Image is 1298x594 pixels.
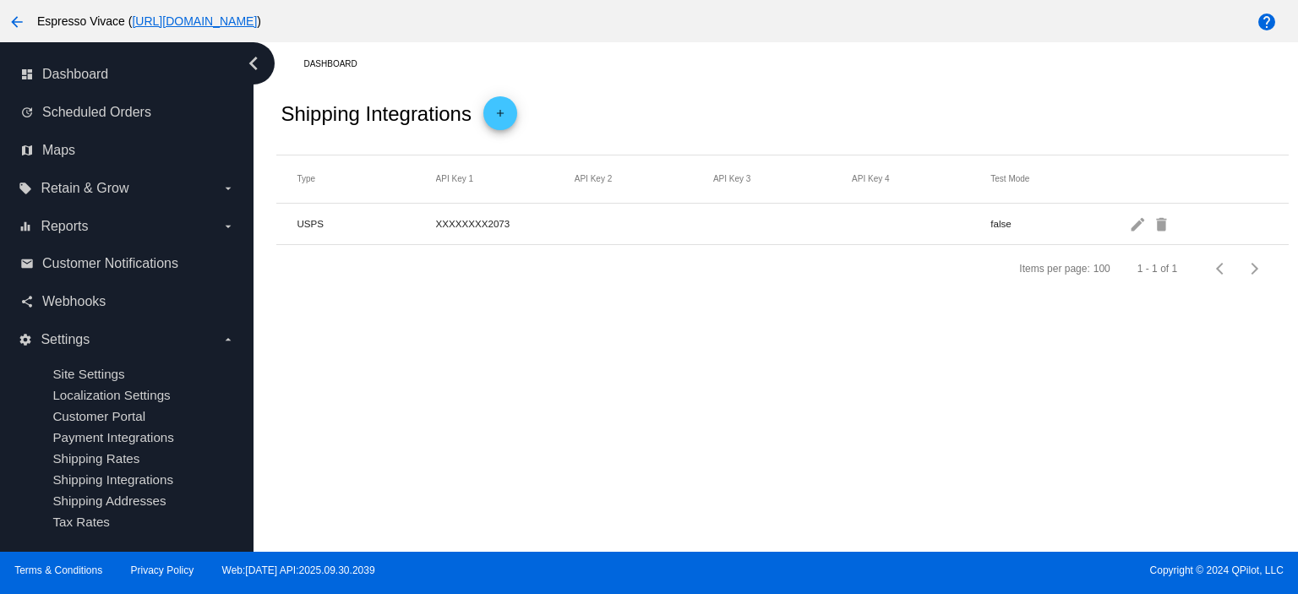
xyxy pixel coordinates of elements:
[42,105,151,120] span: Scheduled Orders
[20,144,34,157] i: map
[42,143,75,158] span: Maps
[303,51,372,77] a: Dashboard
[1129,210,1149,237] mat-icon: edit
[990,174,1129,183] mat-header-cell: Test Mode
[20,68,34,81] i: dashboard
[52,367,124,381] a: Site Settings
[52,430,174,444] a: Payment Integrations
[52,409,145,423] a: Customer Portal
[436,214,575,233] mat-cell: XXXXXXXX2073
[20,106,34,119] i: update
[132,14,257,28] a: [URL][DOMAIN_NAME]
[131,564,194,576] a: Privacy Policy
[41,181,128,196] span: Retain & Grow
[221,182,235,195] i: arrow_drop_down
[297,174,435,183] mat-header-cell: Type
[20,61,235,88] a: dashboard Dashboard
[20,257,34,270] i: email
[52,515,110,529] a: Tax Rates
[281,102,472,126] h2: Shipping Integrations
[20,288,235,315] a: share Webhooks
[19,333,32,346] i: settings
[240,50,267,77] i: chevron_left
[14,564,102,576] a: Terms & Conditions
[42,294,106,309] span: Webhooks
[37,14,261,28] span: Espresso Vivace ( )
[52,472,173,487] a: Shipping Integrations
[490,107,510,128] mat-icon: add
[7,12,27,32] mat-icon: arrow_back
[1257,12,1277,32] mat-icon: help
[1238,252,1272,286] button: Next page
[20,295,34,308] i: share
[1137,263,1177,275] div: 1 - 1 of 1
[1204,252,1238,286] button: Previous page
[297,214,435,233] mat-cell: USPS
[852,174,990,183] mat-header-cell: API Key 4
[42,256,178,271] span: Customer Notifications
[990,214,1129,233] mat-cell: false
[20,250,235,277] a: email Customer Notifications
[42,67,108,82] span: Dashboard
[19,182,32,195] i: local_offer
[222,564,375,576] a: Web:[DATE] API:2025.09.30.2039
[20,99,235,126] a: update Scheduled Orders
[221,220,235,233] i: arrow_drop_down
[52,493,166,508] a: Shipping Addresses
[19,220,32,233] i: equalizer
[20,137,235,164] a: map Maps
[663,564,1284,576] span: Copyright © 2024 QPilot, LLC
[1153,210,1173,237] mat-icon: delete
[52,388,170,402] a: Localization Settings
[1019,263,1089,275] div: Items per page:
[436,174,575,183] mat-header-cell: API Key 1
[1093,263,1110,275] div: 100
[713,174,852,183] mat-header-cell: API Key 3
[41,219,88,234] span: Reports
[575,174,713,183] mat-header-cell: API Key 2
[41,332,90,347] span: Settings
[52,451,139,466] a: Shipping Rates
[221,333,235,346] i: arrow_drop_down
